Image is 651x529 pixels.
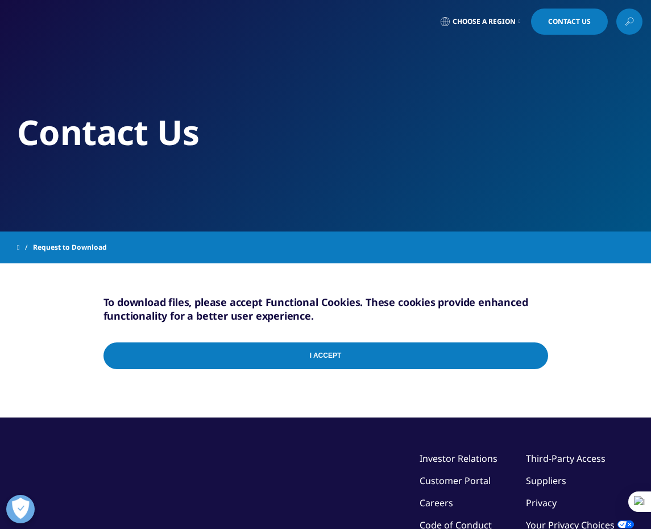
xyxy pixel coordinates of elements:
[17,111,634,154] h2: Contact Us
[420,497,453,509] a: Careers
[526,474,566,487] a: Suppliers
[531,9,608,35] a: Contact Us
[33,237,107,258] span: Request to Download
[6,495,35,523] button: 打开偏好
[526,497,557,509] a: Privacy
[420,452,497,465] a: Investor Relations
[526,452,606,465] a: Third-Party Access
[420,474,491,487] a: Customer Portal
[548,18,591,25] span: Contact Us
[103,295,548,323] h5: To download files, please accept Functional Cookies. These cookies provide enhanced functionality...
[103,342,548,369] input: I Accept
[453,17,516,26] span: Choose a Region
